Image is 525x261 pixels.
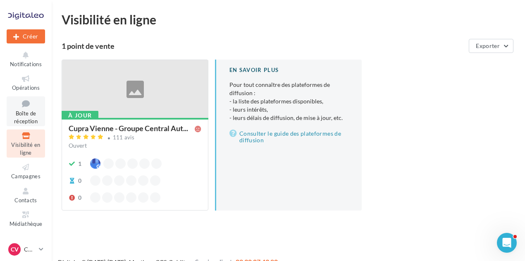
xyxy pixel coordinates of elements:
[69,125,188,132] span: Cupra Vienne - Groupe Central Aut...
[497,233,517,253] iframe: Intercom live chat
[229,81,348,122] p: Pour tout connaître des plateformes de diffusion :
[7,185,45,205] a: Contacts
[7,161,45,181] a: Campagnes
[62,111,98,120] div: À jour
[229,105,348,114] li: - leurs intérêts,
[229,129,348,145] a: Consulter le guide des plateformes de diffusion
[7,242,45,257] a: CV CUPRA Vienne
[469,39,513,53] button: Exporter
[476,42,500,49] span: Exporter
[229,114,348,122] li: - leurs délais de diffusion, de mise à jour, etc.
[7,72,45,93] a: Opérations
[14,197,37,204] span: Contacts
[7,96,45,127] a: Boîte de réception
[78,194,81,202] div: 0
[7,129,45,158] a: Visibilité en ligne
[11,245,19,254] span: CV
[11,173,41,180] span: Campagnes
[24,245,36,254] p: CUPRA Vienne
[11,141,40,156] span: Visibilité en ligne
[7,29,45,43] div: Nouvelle campagne
[78,160,81,168] div: 1
[229,66,348,74] div: En savoir plus
[14,110,38,125] span: Boîte de réception
[7,49,45,69] button: Notifications
[69,133,201,143] a: 111 avis
[69,142,87,149] span: Ouvert
[62,42,465,50] div: 1 point de vente
[7,232,45,253] a: Calendrier
[10,61,42,67] span: Notifications
[12,84,40,91] span: Opérations
[78,177,81,185] div: 0
[10,220,43,227] span: Médiathèque
[7,29,45,43] button: Créer
[113,135,135,140] div: 111 avis
[62,13,515,26] div: Visibilité en ligne
[229,97,348,105] li: - la liste des plateformes disponibles,
[7,208,45,229] a: Médiathèque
